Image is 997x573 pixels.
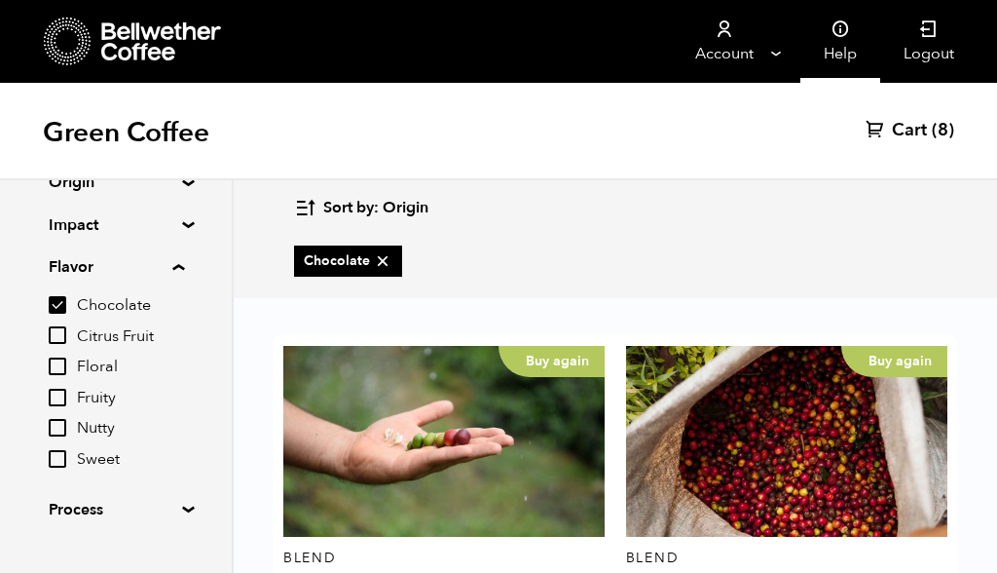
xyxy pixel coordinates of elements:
[77,295,184,317] span: Chocolate
[892,119,927,142] span: Cart
[77,449,184,471] span: Sweet
[49,389,66,406] input: Fruity
[49,450,66,468] input: Sweet
[49,171,183,194] summary: Origin
[626,346,947,537] a: Buy again
[43,115,209,150] h1: Green Coffee
[304,251,392,271] span: Chocolate
[626,552,947,565] p: Blend
[49,358,66,375] input: Floral
[49,296,66,314] input: Chocolate
[77,418,184,439] span: Nutty
[49,326,66,344] input: Citrus Fruit
[49,213,183,237] summary: Impact
[283,346,605,537] a: Buy again
[77,326,184,348] span: Citrus Fruit
[49,419,66,437] input: Nutty
[841,346,947,377] p: Buy again
[866,119,954,142] a: Cart (8)
[77,388,184,409] span: Fruity
[49,498,183,521] summary: Process
[932,119,954,142] span: (8)
[498,346,605,377] p: Buy again
[323,198,428,219] span: Sort by: Origin
[294,185,428,231] button: Sort by: Origin
[49,255,184,279] summary: Flavor
[283,552,605,565] p: Blend
[77,357,184,378] span: Floral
